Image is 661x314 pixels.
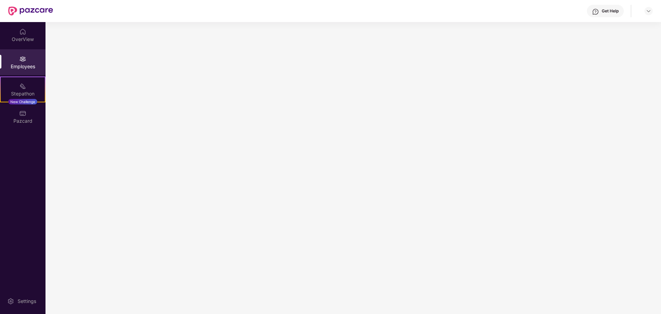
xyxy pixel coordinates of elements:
[19,55,26,62] img: svg+xml;base64,PHN2ZyBpZD0iRW1wbG95ZWVzIiB4bWxucz0iaHR0cDovL3d3dy53My5vcmcvMjAwMC9zdmciIHdpZHRoPS...
[7,298,14,305] img: svg+xml;base64,PHN2ZyBpZD0iU2V0dGluZy0yMHgyMCIgeG1sbnM9Imh0dHA6Ly93d3cudzMub3JnLzIwMDAvc3ZnIiB3aW...
[8,99,37,104] div: New Challenge
[8,7,53,16] img: New Pazcare Logo
[19,110,26,117] img: svg+xml;base64,PHN2ZyBpZD0iUGF6Y2FyZCIgeG1sbnM9Imh0dHA6Ly93d3cudzMub3JnLzIwMDAvc3ZnIiB3aWR0aD0iMj...
[19,28,26,35] img: svg+xml;base64,PHN2ZyBpZD0iSG9tZSIgeG1sbnM9Imh0dHA6Ly93d3cudzMub3JnLzIwMDAvc3ZnIiB3aWR0aD0iMjAiIG...
[16,298,38,305] div: Settings
[592,8,599,15] img: svg+xml;base64,PHN2ZyBpZD0iSGVscC0zMngzMiIgeG1sbnM9Imh0dHA6Ly93d3cudzMub3JnLzIwMDAvc3ZnIiB3aWR0aD...
[1,90,45,97] div: Stepathon
[19,83,26,90] img: svg+xml;base64,PHN2ZyB4bWxucz0iaHR0cDovL3d3dy53My5vcmcvMjAwMC9zdmciIHdpZHRoPSIyMSIgaGVpZ2h0PSIyMC...
[646,8,651,14] img: svg+xml;base64,PHN2ZyBpZD0iRHJvcGRvd24tMzJ4MzIiIHhtbG5zPSJodHRwOi8vd3d3LnczLm9yZy8yMDAwL3N2ZyIgd2...
[602,8,619,14] div: Get Help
